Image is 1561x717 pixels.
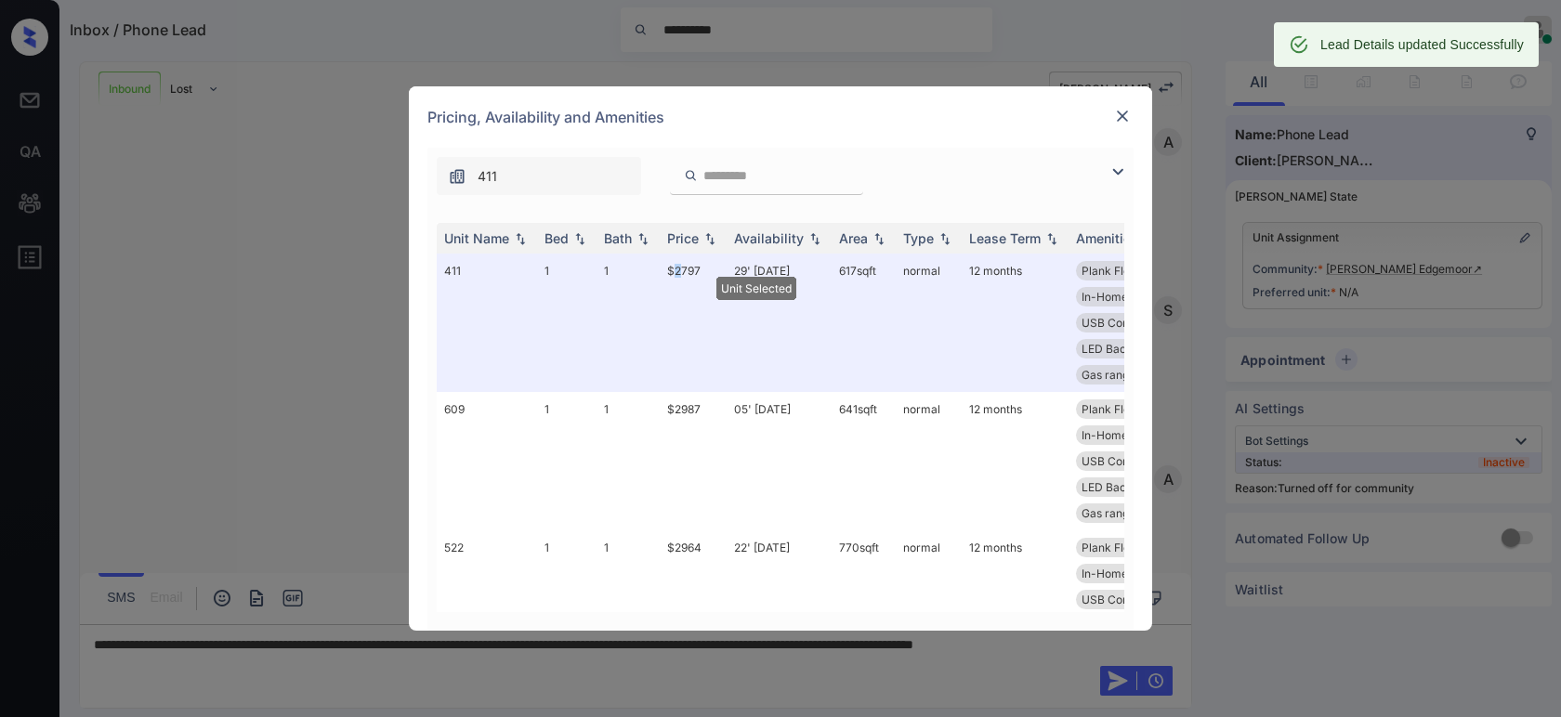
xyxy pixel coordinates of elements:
[1082,402,1168,416] span: Plank Flooring ...
[727,392,832,530] td: 05' [DATE]
[962,392,1069,530] td: 12 months
[1043,232,1061,245] img: sorting
[1076,230,1138,246] div: Amenities
[806,232,824,245] img: sorting
[896,530,962,669] td: normal
[936,232,954,245] img: sorting
[832,392,896,530] td: 641 sqft
[478,166,497,187] span: 411
[1082,316,1179,330] span: USB Compatible ...
[409,86,1152,148] div: Pricing, Availability and Amenities
[537,392,597,530] td: 1
[437,392,537,530] td: 609
[448,167,466,186] img: icon-zuma
[571,232,589,245] img: sorting
[962,254,1069,392] td: 12 months
[684,167,698,184] img: icon-zuma
[896,254,962,392] td: normal
[537,254,597,392] td: 1
[727,254,832,392] td: 29' [DATE]
[597,530,660,669] td: 1
[1082,593,1179,606] span: USB Compatible ...
[511,232,530,245] img: sorting
[1082,541,1168,554] span: Plank Flooring ...
[1320,28,1524,61] div: Lead Details updated Successfully
[660,530,727,669] td: $2964
[832,530,896,669] td: 770 sqft
[660,254,727,392] td: $2797
[839,230,868,246] div: Area
[437,254,537,392] td: 411
[544,230,569,246] div: Bed
[634,232,652,245] img: sorting
[597,254,660,392] td: 1
[1082,264,1168,278] span: Plank Flooring ...
[660,392,727,530] td: $2987
[1082,506,1135,520] span: Gas range
[734,230,804,246] div: Availability
[969,230,1041,246] div: Lease Term
[870,232,888,245] img: sorting
[1082,368,1135,382] span: Gas range
[832,254,896,392] td: 617 sqft
[444,230,509,246] div: Unit Name
[962,530,1069,669] td: 12 months
[537,530,597,669] td: 1
[1113,107,1132,125] img: close
[597,392,660,530] td: 1
[1082,428,1182,442] span: In-Home Washer ...
[667,230,699,246] div: Price
[437,530,537,669] td: 522
[1082,342,1171,356] span: LED Back-lit Mi...
[701,232,719,245] img: sorting
[903,230,934,246] div: Type
[1082,290,1182,304] span: In-Home Washer ...
[727,530,832,669] td: 22' [DATE]
[1082,454,1179,468] span: USB Compatible ...
[896,392,962,530] td: normal
[1107,161,1129,183] img: icon-zuma
[1082,567,1182,580] span: In-Home Washer ...
[1082,480,1171,494] span: LED Back-lit Mi...
[604,230,632,246] div: Bath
